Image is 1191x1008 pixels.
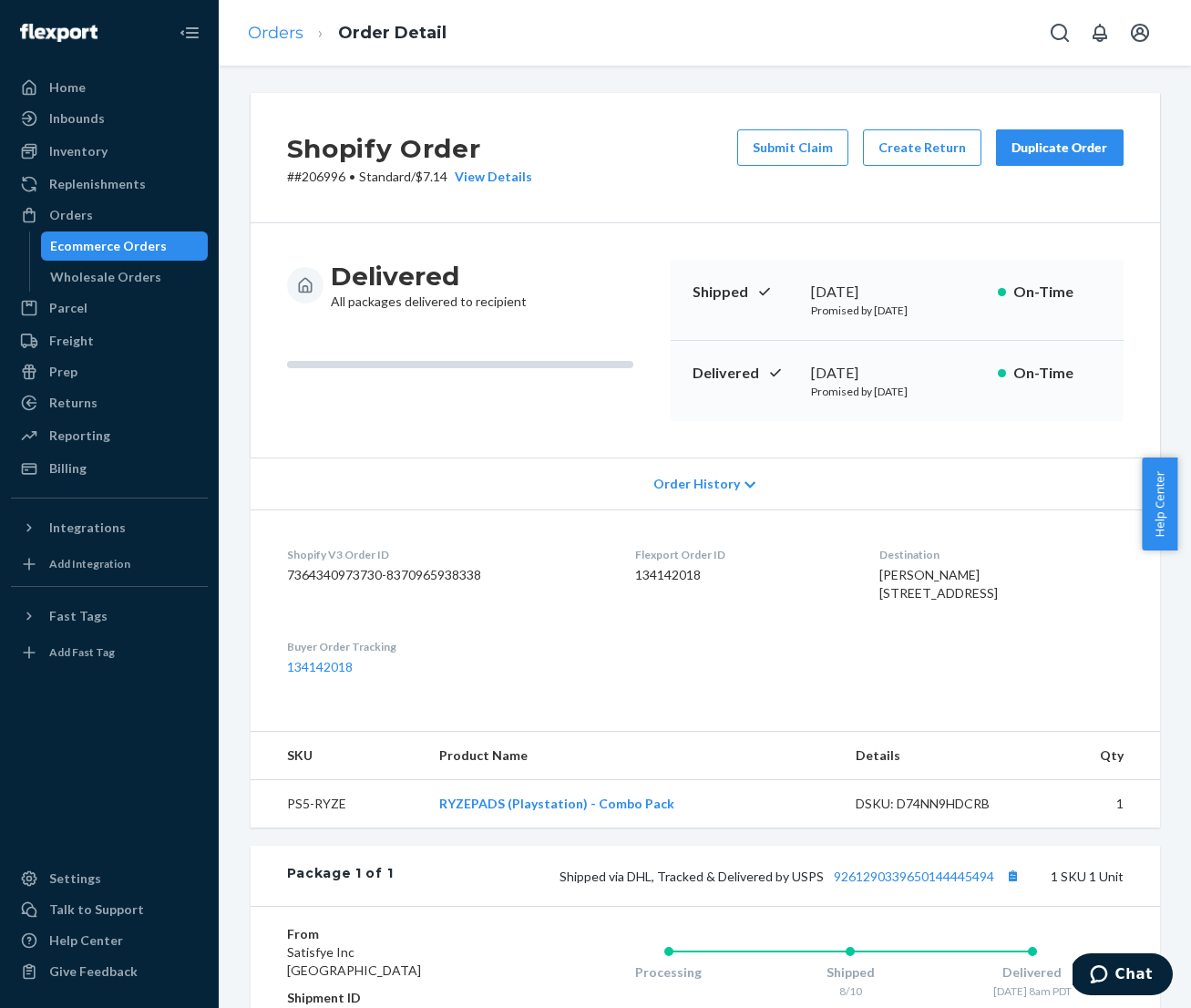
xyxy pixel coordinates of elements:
[49,142,108,160] div: Inventory
[20,24,98,42] img: Flexport logo
[1142,458,1177,550] button: Help Center
[11,357,208,386] a: Prep
[11,864,208,893] a: Settings
[49,332,94,350] div: Freight
[233,6,461,60] ol: breadcrumbs
[287,659,353,674] a: 134142018
[811,363,983,384] div: [DATE]
[49,363,77,381] div: Prep
[560,869,1025,884] span: Shipped via DHL, Tracked & Delivered by USPS
[287,925,505,943] dt: From
[41,262,209,292] a: Wholesale Orders
[393,864,1123,888] div: 1 SKU 1 Unit
[50,237,167,255] div: Ecommerce Orders
[941,983,1124,999] div: [DATE] 8am PDT
[287,989,505,1007] dt: Shipment ID
[1042,15,1078,51] button: Open Search Box
[1001,864,1025,888] button: Copy tracking number
[811,384,983,399] p: Promised by [DATE]
[49,962,138,981] div: Give Feedback
[1082,15,1118,51] button: Open notifications
[11,73,208,102] a: Home
[1042,780,1160,828] td: 1
[251,732,425,780] th: SKU
[811,282,983,303] div: [DATE]
[841,732,1042,780] th: Details
[1042,732,1160,780] th: Qty
[11,926,208,955] a: Help Center
[425,732,842,780] th: Product Name
[439,796,674,811] a: RYZEPADS (Playstation) - Combo Pack
[11,326,208,355] a: Freight
[49,556,130,571] div: Add Integration
[359,169,411,184] span: Standard
[1122,15,1158,51] button: Open account menu
[996,129,1124,166] button: Duplicate Order
[49,427,110,445] div: Reporting
[49,644,115,660] div: Add Fast Tag
[49,206,93,224] div: Orders
[693,363,796,384] p: Delivered
[248,23,303,43] a: Orders
[11,513,208,542] button: Integrations
[349,169,355,184] span: •
[49,869,101,888] div: Settings
[759,963,941,982] div: Shipped
[879,547,1123,562] dt: Destination
[49,931,123,950] div: Help Center
[653,475,740,493] span: Order History
[1011,139,1108,157] div: Duplicate Order
[635,566,850,584] dd: 134142018
[737,129,848,166] button: Submit Claim
[11,638,208,667] a: Add Fast Tag
[578,963,760,982] div: Processing
[11,602,208,631] button: Fast Tags
[447,168,532,186] div: View Details
[287,129,532,168] h2: Shopify Order
[287,864,394,888] div: Package 1 of 1
[11,895,208,924] button: Talk to Support
[287,944,421,978] span: Satisfye Inc [GEOGRAPHIC_DATA]
[338,23,447,43] a: Order Detail
[11,388,208,417] a: Returns
[693,282,796,303] p: Shipped
[11,421,208,450] a: Reporting
[49,109,105,128] div: Inbounds
[11,957,208,986] button: Give Feedback
[11,454,208,483] a: Billing
[287,168,532,186] p: # #206996 / $7.14
[863,129,981,166] button: Create Return
[287,547,606,562] dt: Shopify V3 Order ID
[1013,363,1102,384] p: On-Time
[11,104,208,133] a: Inbounds
[49,519,126,537] div: Integrations
[856,795,1027,813] div: DSKU: D74NN9HDCRB
[811,303,983,318] p: Promised by [DATE]
[11,137,208,166] a: Inventory
[331,260,527,293] h3: Delivered
[11,170,208,199] a: Replenishments
[11,550,208,579] a: Add Integration
[287,639,606,654] dt: Buyer Order Tracking
[1073,953,1173,999] iframe: Opens a widget where you can chat to one of our agents
[1013,282,1102,303] p: On-Time
[50,268,161,286] div: Wholesale Orders
[834,869,994,884] a: 9261290339650144445494
[49,299,87,317] div: Parcel
[941,963,1124,982] div: Delivered
[331,260,527,311] div: All packages delivered to recipient
[49,394,98,412] div: Returns
[171,15,208,51] button: Close Navigation
[49,607,108,625] div: Fast Tags
[11,201,208,230] a: Orders
[635,547,850,562] dt: Flexport Order ID
[879,567,998,601] span: [PERSON_NAME] [STREET_ADDRESS]
[11,293,208,323] a: Parcel
[49,900,144,919] div: Talk to Support
[41,231,209,261] a: Ecommerce Orders
[759,983,941,999] div: 8/10
[49,459,87,478] div: Billing
[49,78,86,97] div: Home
